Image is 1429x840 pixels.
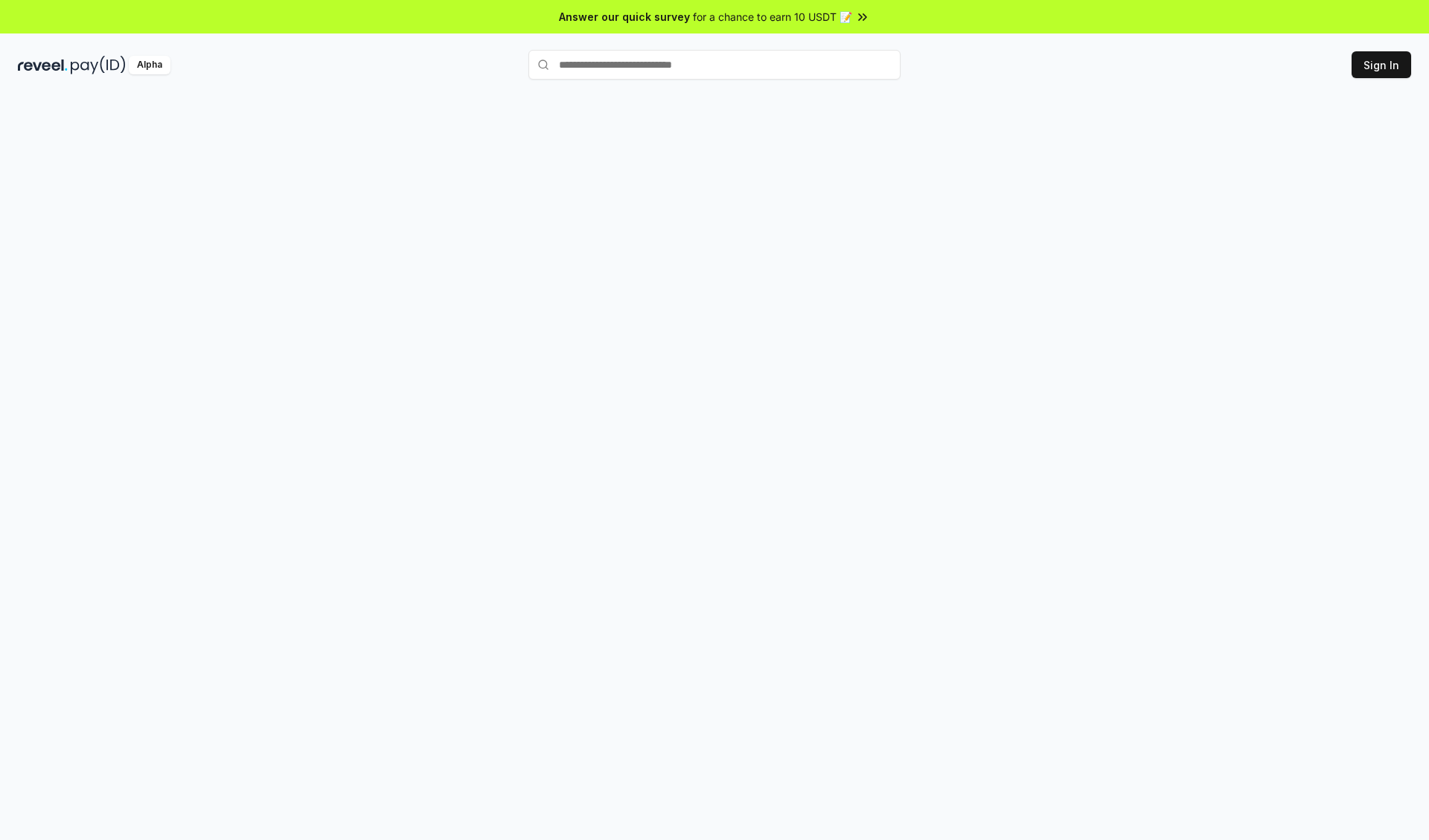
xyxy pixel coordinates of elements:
div: Alpha [129,56,170,74]
button: Sign In [1352,51,1411,78]
img: reveel_dark [18,56,68,74]
span: for a chance to earn 10 USDT 📝 [693,9,852,25]
img: pay_id [71,56,126,74]
span: Answer our quick survey [559,9,690,25]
